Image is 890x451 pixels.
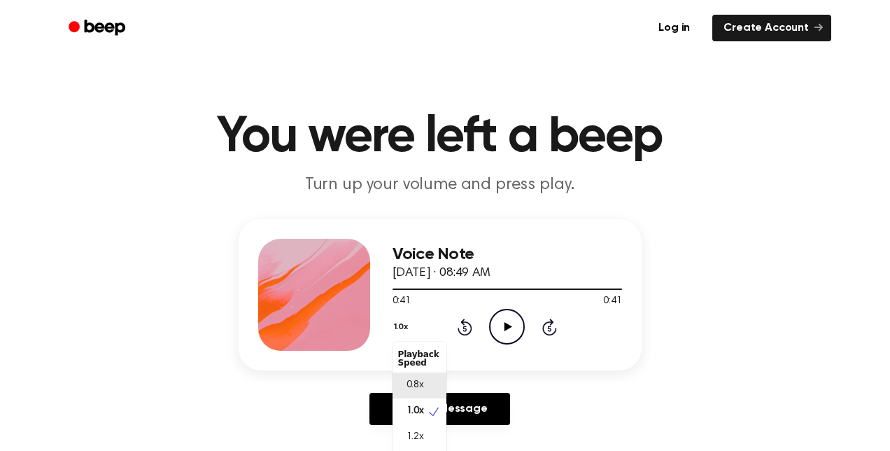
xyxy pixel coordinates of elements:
[393,315,414,339] button: 1.0x
[407,378,424,393] span: 0.8x
[393,345,446,373] div: Playback Speed
[407,430,424,445] span: 1.2x
[407,404,424,419] span: 1.0x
